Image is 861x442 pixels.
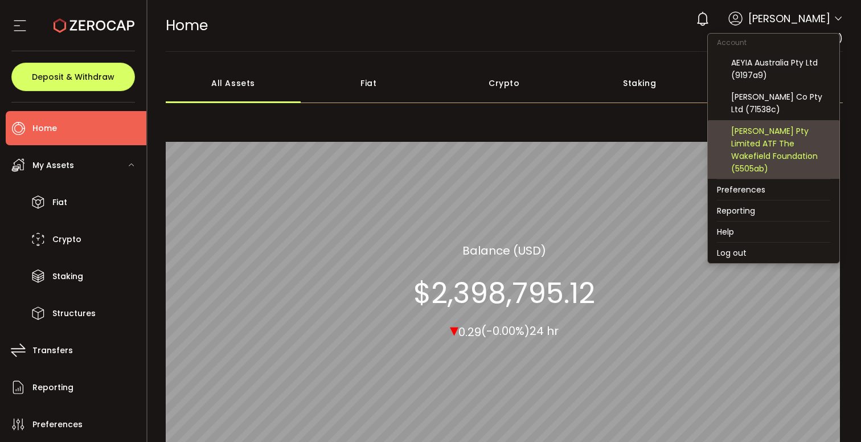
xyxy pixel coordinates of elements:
span: Crypto [52,231,81,248]
section: $2,398,795.12 [413,276,595,310]
span: Reporting [32,379,73,396]
li: Reporting [708,200,839,221]
div: [PERSON_NAME] Pty Limited ATF The Wakefield Foundation (5505ab) [731,125,830,175]
li: Help [708,222,839,242]
div: Fiat [301,63,436,103]
span: 0.29 [458,324,481,339]
span: Transfers [32,342,73,359]
button: Deposit & Withdraw [11,63,135,91]
section: Balance (USD) [462,242,546,259]
span: Fiat [52,194,67,211]
span: Structures [52,305,96,322]
span: Staking [52,268,83,285]
span: ▾ [450,317,458,342]
div: AEYIA Australia Pty Ltd (9197a9) [731,56,830,81]
span: Home [32,120,57,137]
span: Deposit & Withdraw [32,73,114,81]
span: Account [708,38,756,47]
li: Preferences [708,179,839,200]
iframe: Chat Widget [804,387,861,442]
span: 24 hr [530,323,559,339]
span: My Assets [32,157,74,174]
span: Infinity Reign Pty Ltd (8c7f58) [711,32,843,45]
span: Preferences [32,416,83,433]
li: Log out [708,243,839,263]
span: [PERSON_NAME] [748,11,830,26]
span: (-0.00%) [481,323,530,339]
div: Crypto [436,63,572,103]
span: Home [166,15,208,35]
div: Staking [572,63,707,103]
div: All Assets [166,63,301,103]
div: [PERSON_NAME] Co Pty Ltd (71538c) [731,91,830,116]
